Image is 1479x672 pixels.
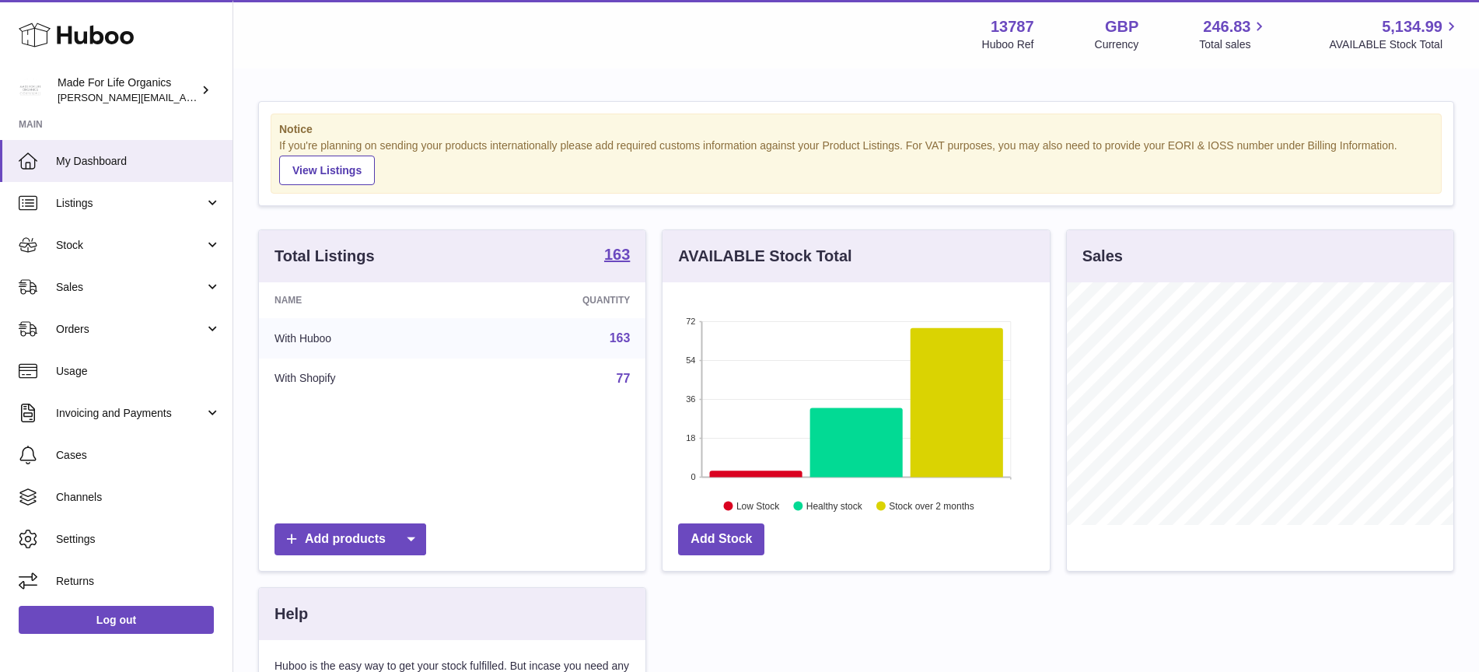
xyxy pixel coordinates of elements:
[617,372,631,385] a: 77
[1329,37,1460,52] span: AVAILABLE Stock Total
[604,247,630,265] a: 163
[56,196,205,211] span: Listings
[1199,37,1268,52] span: Total sales
[678,523,764,555] a: Add Stock
[890,500,974,511] text: Stock over 2 months
[678,246,851,267] h3: AVAILABLE Stock Total
[56,238,205,253] span: Stock
[279,156,375,185] a: View Listings
[58,75,198,105] div: Made For Life Organics
[56,448,221,463] span: Cases
[604,247,630,262] strong: 163
[1082,246,1123,267] h3: Sales
[56,532,221,547] span: Settings
[274,523,426,555] a: Add products
[56,574,221,589] span: Returns
[274,246,375,267] h3: Total Listings
[806,500,863,511] text: Healthy stock
[259,318,467,359] td: With Huboo
[279,122,1433,137] strong: Notice
[1203,16,1250,37] span: 246.83
[1199,16,1268,52] a: 246.83 Total sales
[982,37,1034,52] div: Huboo Ref
[687,317,696,326] text: 72
[736,500,780,511] text: Low Stock
[56,406,205,421] span: Invoicing and Payments
[687,355,696,365] text: 54
[1105,16,1138,37] strong: GBP
[687,394,696,404] text: 36
[610,331,631,345] a: 163
[687,433,696,443] text: 18
[279,138,1433,185] div: If you're planning on sending your products internationally please add required customs informati...
[259,282,467,318] th: Name
[19,606,214,634] a: Log out
[691,472,696,481] text: 0
[991,16,1034,37] strong: 13787
[56,364,221,379] span: Usage
[56,280,205,295] span: Sales
[19,79,42,102] img: geoff.winwood@madeforlifeorganics.com
[56,490,221,505] span: Channels
[58,91,395,103] span: [PERSON_NAME][EMAIL_ADDRESS][PERSON_NAME][DOMAIN_NAME]
[1329,16,1460,52] a: 5,134.99 AVAILABLE Stock Total
[274,604,308,625] h3: Help
[467,282,645,318] th: Quantity
[1095,37,1139,52] div: Currency
[56,322,205,337] span: Orders
[1382,16,1442,37] span: 5,134.99
[259,359,467,399] td: With Shopify
[56,154,221,169] span: My Dashboard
